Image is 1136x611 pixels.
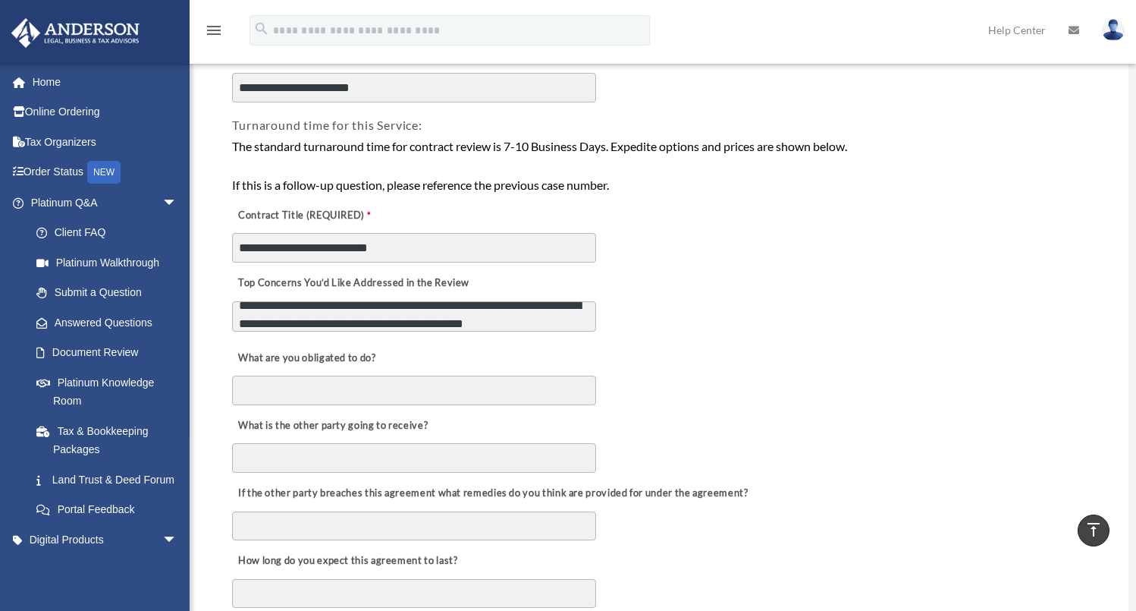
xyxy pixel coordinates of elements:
a: vertical_align_top [1078,515,1109,546]
label: What is the other party going to receive? [232,415,431,436]
a: Online Ordering [11,97,200,128]
a: Home [11,67,200,97]
span: arrow_drop_down [162,555,193,586]
div: NEW [87,161,121,184]
a: menu [205,27,223,39]
label: If the other party breaches this agreement what remedies do you think are provided for under the ... [232,483,752,504]
span: arrow_drop_down [162,187,193,219]
label: What are you obligated to do? [232,348,384,369]
img: Anderson Advisors Platinum Portal [7,18,144,48]
i: menu [205,21,223,39]
a: Submit a Question [21,278,200,308]
i: search [253,20,270,37]
label: Top Concerns You’d Like Addressed in the Review [232,272,473,294]
i: vertical_align_top [1084,521,1103,539]
a: Tax & Bookkeeping Packages [21,416,200,465]
a: Platinum Walkthrough [21,247,200,278]
a: Order StatusNEW [11,157,200,188]
a: My Entitiesarrow_drop_down [11,555,200,585]
a: Land Trust & Deed Forum [21,465,200,495]
a: Platinum Knowledge Room [21,367,200,416]
a: Client FAQ [21,218,200,248]
div: The standard turnaround time for contract review is 7-10 Business Days. Expedite options and pric... [232,137,1089,195]
a: Platinum Q&Aarrow_drop_down [11,187,200,218]
label: Contract Title (REQUIRED) [232,205,384,226]
a: Portal Feedback [21,495,200,525]
a: Digital Productsarrow_drop_down [11,524,200,555]
a: Answered Questions [21,307,200,338]
img: User Pic [1102,19,1125,41]
span: arrow_drop_down [162,524,193,556]
span: Turnaround time for this Service: [232,118,422,132]
a: Document Review [21,338,193,368]
label: How long do you expect this agreement to last? [232,551,461,572]
a: Tax Organizers [11,127,200,157]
